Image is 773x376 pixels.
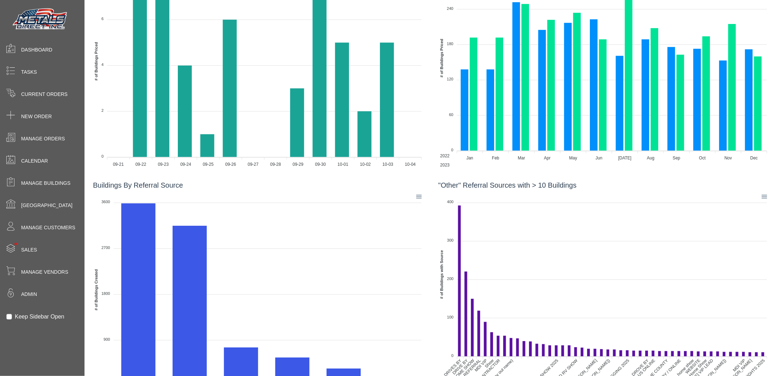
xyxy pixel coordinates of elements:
tspan: Sep [673,156,680,161]
text: # of Buildings Created [94,269,98,310]
tspan: 10-03 [382,162,393,167]
tspan: Feb [492,156,499,161]
tspan: Nov [724,156,732,161]
span: 2023 [435,163,450,168]
tspan: 0 [451,148,453,152]
tspan: 09-21 [113,162,124,167]
span: Calendar [21,157,48,165]
span: 2022 [435,153,450,158]
tspan: 60 [449,113,453,117]
tspan: 400 [447,200,453,204]
span: Manage Buildings [21,180,70,187]
tspan: 09-27 [248,162,258,167]
tspan: 3600 [101,200,110,204]
tspan: 300 [447,238,453,242]
tspan: WEBSITE [684,358,701,375]
tspan: 10-02 [360,162,371,167]
tspan: DRIVE BY [451,358,469,376]
tspan: 100 [447,315,453,319]
span: • [7,232,25,255]
tspan: 09-28 [270,162,281,167]
div: Menu [761,193,767,199]
tspan: 10-01 [337,162,348,167]
text: # of Buildings with Source [440,250,444,299]
tspan: 200 [447,277,453,281]
tspan: Oct [699,156,706,161]
tspan: 180 [447,42,453,46]
tspan: 240 [447,6,453,11]
tspan: 0 [451,353,453,358]
tspan: Dec [750,156,758,161]
tspan: May [569,156,577,161]
tspan: 2700 [101,245,110,250]
span: Tasks [21,68,37,76]
text: # of Buildings Priced [94,42,98,80]
tspan: MDI VIP [474,358,488,372]
label: Keep Sidebar Open [15,313,64,321]
span: New Order [21,113,52,120]
tspan: 10-04 [405,162,416,167]
tspan: MDI VIP [732,358,746,372]
tspan: 4 [101,62,104,67]
h5: Buildings By Referral Source [93,181,428,189]
tspan: 2 [101,108,104,113]
span: Manage Customers [21,224,75,231]
text: # of Buildings Priced [440,39,444,77]
tspan: Apr [544,156,550,161]
tspan: [DATE] [618,156,631,161]
span: Manage Vendors [21,268,68,276]
tspan: Aug [647,156,654,161]
tspan: 09-22 [135,162,146,167]
tspan: 09-24 [180,162,191,167]
tspan: 09-29 [293,162,304,167]
tspan: 09-30 [315,162,326,167]
span: [GEOGRAPHIC_DATA] [21,202,73,209]
tspan: 900 [104,337,110,341]
tspan: 09-26 [225,162,236,167]
tspan: Jan [466,156,473,161]
span: Sales [21,246,37,254]
div: Menu [416,193,422,199]
tspan: 09-25 [203,162,214,167]
tspan: 120 [447,77,453,81]
img: Metals Direct Inc Logo [11,6,70,32]
tspan: Mar [518,156,525,161]
tspan: 6 [101,17,104,21]
span: Admin [21,291,37,298]
span: Dashboard [21,46,52,54]
tspan: 09-23 [158,162,169,167]
span: Manage Orders [21,135,65,142]
span: Current Orders [21,91,68,98]
tspan: Jun [596,156,602,161]
tspan: 1800 [101,291,110,296]
tspan: Show [484,358,494,369]
tspan: 0 [101,154,104,158]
